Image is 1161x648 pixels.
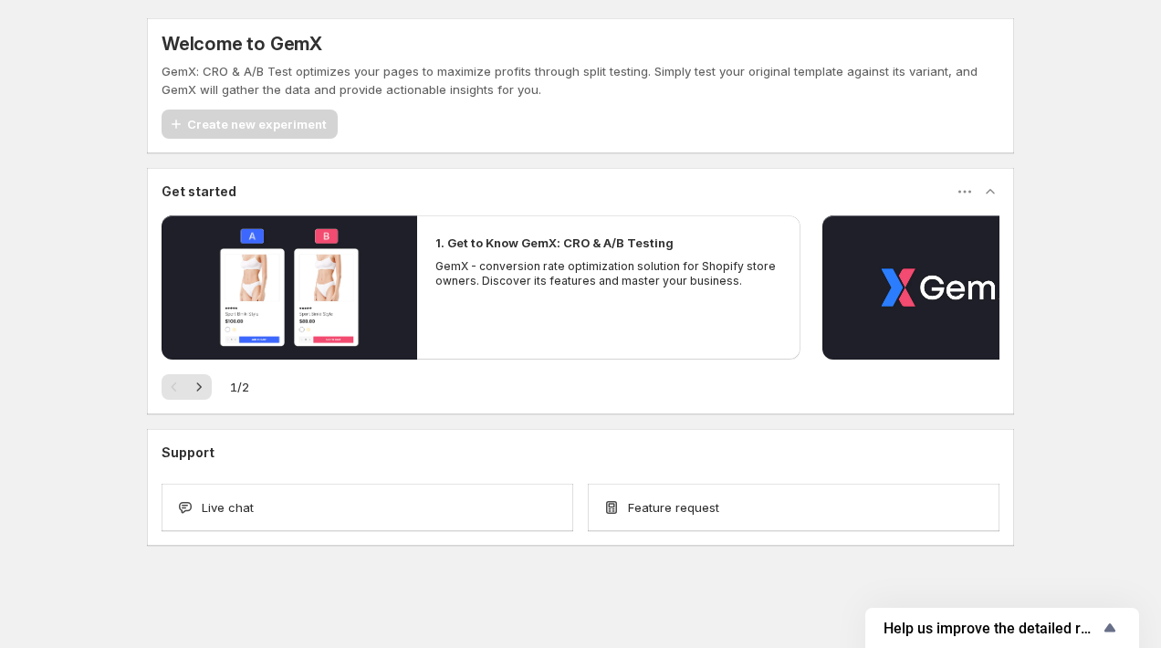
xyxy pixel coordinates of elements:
p: GemX: CRO & A/B Test optimizes your pages to maximize profits through split testing. Simply test ... [162,62,999,99]
h5: Welcome to GemX [162,33,322,55]
span: Feature request [628,498,719,517]
h3: Get started [162,183,236,201]
h3: Support [162,444,214,462]
span: 1 / 2 [230,378,249,396]
span: Help us improve the detailed report for A/B campaigns [884,620,1099,637]
button: Show survey - Help us improve the detailed report for A/B campaigns [884,617,1121,639]
h2: 1. Get to Know GemX: CRO & A/B Testing [435,234,674,252]
span: Live chat [202,498,254,517]
p: GemX - conversion rate optimization solution for Shopify store owners. Discover its features and ... [435,259,782,288]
